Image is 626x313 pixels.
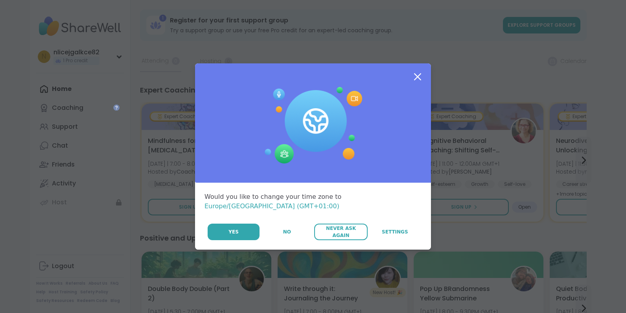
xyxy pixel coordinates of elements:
a: Settings [368,224,422,240]
button: No [260,224,313,240]
div: Would you like to change your time zone to [204,192,422,211]
iframe: Spotlight [113,104,120,111]
img: Session Experience [264,87,362,164]
span: Settings [382,228,408,235]
button: Yes [208,224,260,240]
span: Never Ask Again [318,225,363,239]
span: No [283,228,291,235]
button: Never Ask Again [314,224,367,240]
span: Yes [228,228,239,235]
span: Europe/[GEOGRAPHIC_DATA] (GMT+01:00) [204,202,339,210]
